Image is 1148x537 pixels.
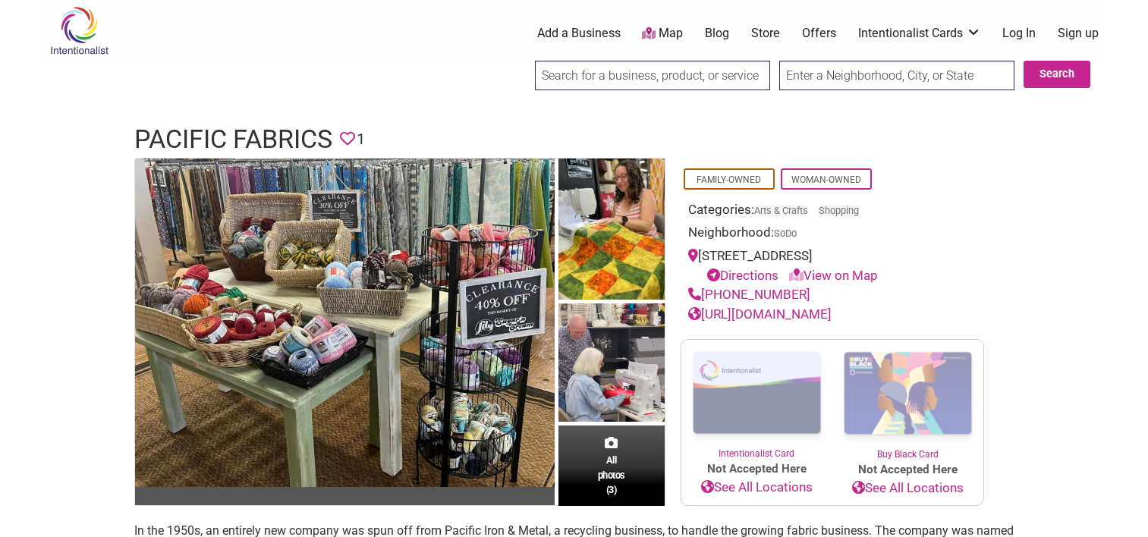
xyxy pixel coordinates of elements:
[688,247,977,285] div: [STREET_ADDRESS]
[688,287,810,302] a: [PHONE_NUMBER]
[754,205,808,216] a: Arts & Crafts
[819,205,859,216] a: Shopping
[357,127,365,151] span: 1
[681,478,832,498] a: See All Locations
[1058,25,1099,42] a: Sign up
[802,25,836,42] a: Offers
[681,340,832,460] a: Intentionalist Card
[535,61,770,90] input: Search for a business, product, or service
[774,229,797,239] span: SoDo
[688,306,832,322] a: [URL][DOMAIN_NAME]
[642,25,683,42] a: Map
[43,6,115,55] img: Intentionalist
[681,340,832,447] img: Intentionalist Card
[598,453,625,496] span: All photos (3)
[832,340,983,461] a: Buy Black Card
[558,159,665,303] img: Pacific Fabrics
[832,461,983,479] span: Not Accepted Here
[1024,61,1090,88] button: Search
[697,174,761,185] a: Family-Owned
[832,479,983,498] a: See All Locations
[858,25,981,42] a: Intentionalist Cards
[688,223,977,247] div: Neighborhood:
[681,460,832,478] span: Not Accepted Here
[791,174,861,185] a: Woman-Owned
[537,25,621,42] a: Add a Business
[688,200,977,224] div: Categories:
[1002,25,1036,42] a: Log In
[789,268,878,283] a: View on Map
[135,159,555,488] img: Pacific Fabrics
[832,340,983,447] img: Buy Black Card
[779,61,1014,90] input: Enter a Neighborhood, City, or State
[751,25,780,42] a: Store
[707,268,778,283] a: Directions
[705,25,729,42] a: Blog
[134,121,332,158] h1: Pacific Fabrics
